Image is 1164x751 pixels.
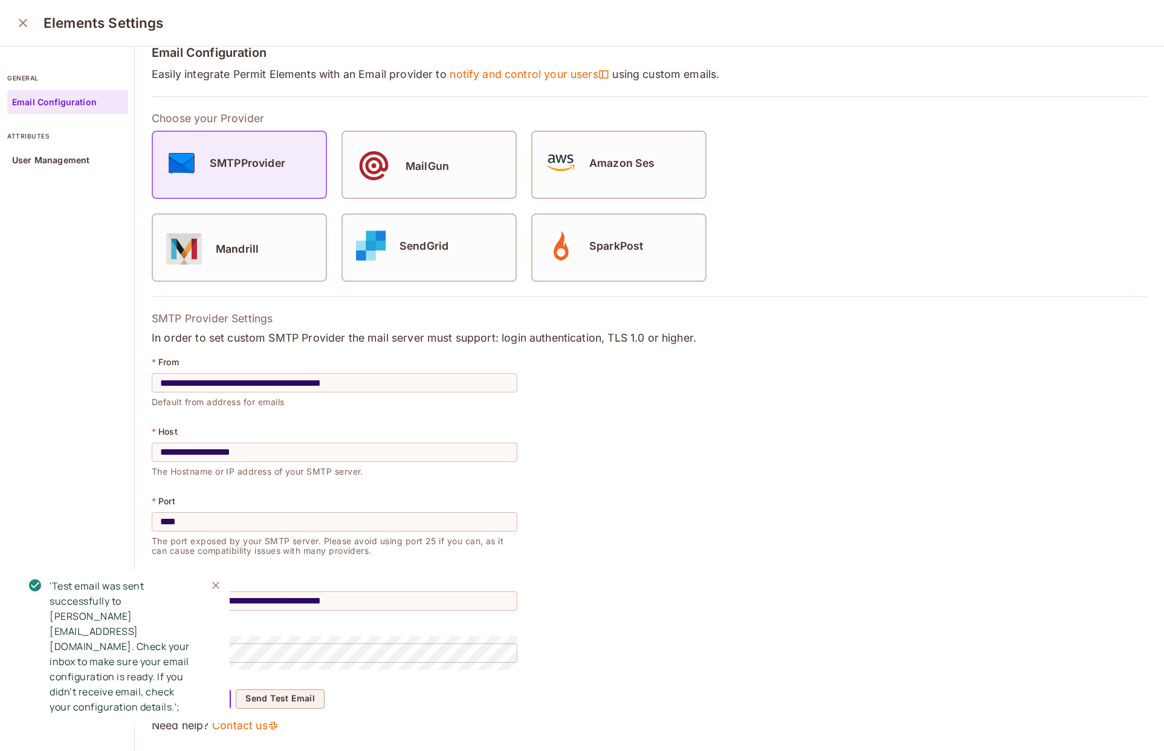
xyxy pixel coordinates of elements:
[44,15,164,31] h3: Elements Settings
[50,579,197,715] div: 'Test email was sent successfully to [PERSON_NAME][EMAIL_ADDRESS][DOMAIN_NAME]. Check your inbox ...
[7,131,128,141] p: attributes
[589,240,643,252] h5: SparkPost
[12,155,89,165] p: User Management
[589,157,655,169] h5: Amazon Ses
[152,462,517,476] p: The Hostname or IP address of your SMTP server.
[216,243,259,255] h5: Mandrill
[158,357,179,367] p: From
[152,532,517,556] p: The port exposed by your SMTP server. Please avoid using port 25 if you can, as it can cause comp...
[152,392,517,407] p: Default from address for emails
[152,331,1147,345] p: In order to set custom SMTP Provider the mail server must support: login authentication, TLS 1.0 ...
[152,67,1147,82] p: Easily integrate Permit Elements with an Email provider to using custom emails.
[210,157,285,169] h5: SMTPProvider
[152,111,1147,126] p: Choose your Provider
[7,73,128,83] p: general
[11,11,35,35] button: close
[236,689,325,709] button: Send Test Email
[158,496,175,506] p: Port
[207,576,225,594] button: Close
[406,160,449,172] h5: MailGun
[158,427,178,437] p: Host
[152,718,1147,733] p: Need help?
[212,718,279,733] a: Contact us
[450,67,609,82] span: notify and control your users
[399,240,448,252] h5: SendGrid
[152,45,1147,60] h4: Email Configuration
[12,97,97,107] p: Email Configuration
[152,311,1147,326] p: SMTP Provider Settings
